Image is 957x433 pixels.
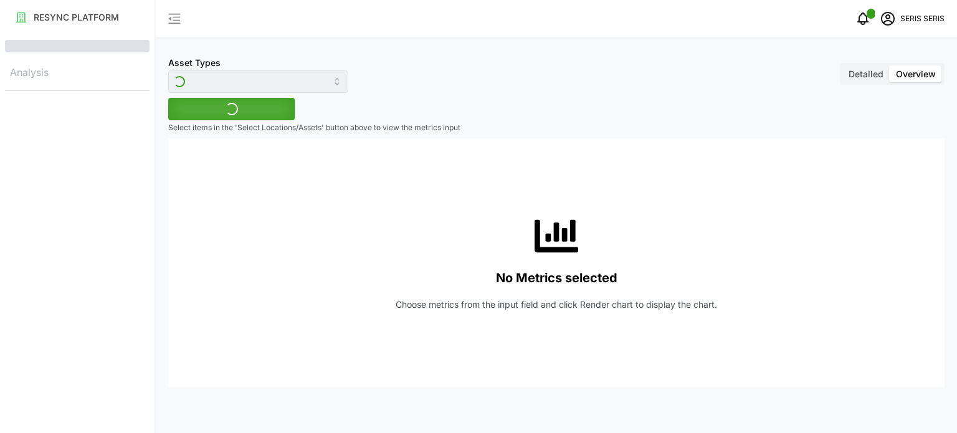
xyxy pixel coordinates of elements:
p: Choose metrics from the input field and click Render chart to display the chart. [396,298,717,311]
a: RESYNC PLATFORM [5,5,150,30]
label: Asset Types [168,56,221,70]
p: Analysis [5,62,150,80]
p: Select items in the 'Select Locations/Assets' button above to view the metrics input [168,123,945,133]
button: notifications [850,6,875,31]
span: Overview [896,69,936,79]
button: schedule [875,6,900,31]
p: RESYNC PLATFORM [34,11,119,24]
p: No Metrics selected [496,268,617,288]
button: RESYNC PLATFORM [5,6,150,29]
span: Detailed [849,69,883,79]
p: SERIS SERIS [900,13,945,25]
